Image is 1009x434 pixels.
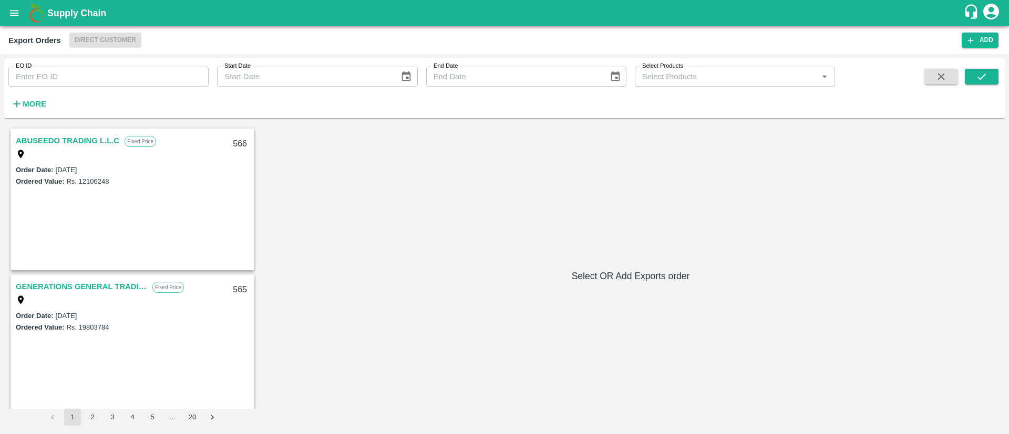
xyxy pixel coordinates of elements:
[16,280,147,293] a: GENERATIONS GENERAL TRADING LLC
[43,409,222,426] nav: pagination navigation
[47,6,963,20] a: Supply Chain
[434,62,458,70] label: End Date
[426,67,601,87] input: End Date
[144,409,161,426] button: Go to page 5
[2,1,26,25] button: open drawer
[638,70,815,83] input: Select Products
[124,409,141,426] button: Go to page 4
[104,409,121,426] button: Go to page 3
[204,409,221,426] button: Go to next page
[23,100,46,108] strong: More
[56,312,77,320] label: [DATE]
[963,4,982,23] div: customer-support
[962,33,998,48] button: Add
[16,177,64,185] label: Ordered Value:
[16,323,64,331] label: Ordered Value:
[16,166,54,174] label: Order Date :
[8,34,61,47] div: Export Orders
[982,2,1001,24] div: account of current user
[261,269,1001,283] h6: Select OR Add Exports order
[152,282,184,293] p: Fixed Price
[224,62,251,70] label: Start Date
[66,177,109,185] label: Rs. 12106248
[56,166,77,174] label: [DATE]
[396,67,416,87] button: Choose date
[226,278,253,302] div: 565
[84,409,101,426] button: Go to page 2
[605,67,625,87] button: Choose date
[47,8,106,18] b: Supply Chain
[16,62,32,70] label: EO ID
[818,70,831,83] button: Open
[26,3,47,24] img: logo
[16,312,54,320] label: Order Date :
[125,136,156,147] p: Fixed Price
[8,95,49,113] button: More
[217,67,392,87] input: Start Date
[164,412,181,422] div: …
[64,409,81,426] button: page 1
[184,409,201,426] button: Go to page 20
[226,132,253,156] div: 566
[8,67,209,87] input: Enter EO ID
[66,323,109,331] label: Rs. 19803784
[16,134,119,147] a: ABUSEEDO TRADING L.L.C
[642,62,683,70] label: Select Products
